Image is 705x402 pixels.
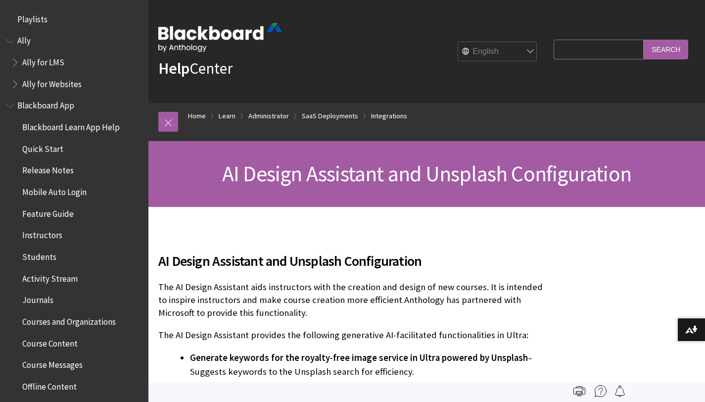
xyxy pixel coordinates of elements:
nav: Book outline for Playlists [6,11,142,28]
span: Feature Guide [22,205,74,219]
img: Blackboard by Anthology [158,23,282,52]
a: Home [188,110,206,122]
span: Journals [22,292,53,305]
span: Course Content [22,335,78,349]
span: . [402,294,404,305]
a: Integrations [371,110,407,122]
span: Courses and Organizations [22,313,116,327]
nav: Book outline for Anthology Ally Help [6,33,142,93]
span: Mobile Auto Login [22,184,87,197]
img: More help [595,385,607,397]
select: Site Language Selector [458,42,537,62]
span: Anthology has partnered with Microsoft to provide this functionality. [158,294,521,318]
img: Print [573,385,585,397]
span: The AI Design Assistant provides the following generative AI-facilitated functionalities in Ultra: [158,329,528,341]
span: Generate keywords for the royalty-free image service in Ultra powered by Unsplash [190,352,528,363]
span: Offline Content [22,378,77,392]
span: Ally [17,33,31,46]
span: – Suggests keywords to the Unsplash search for efficiency. [190,352,532,377]
span: Students [22,249,56,262]
span: Generate learning modules [190,381,300,393]
span: Ally for LMS [22,54,64,67]
span: Blackboard App [17,98,74,111]
span: The AI Design Assistant aids instructors with the creation and design of new courses. It is inten... [158,281,543,305]
strong: Help [158,58,189,78]
a: Administrator [248,110,289,122]
span: Course Messages [22,357,83,370]
img: Follow this page [614,385,626,397]
span: AI Design Assistant and Unsplash Configuration [222,160,631,187]
span: AI Design Assistant and Unsplash Configuration [158,251,549,271]
a: HelpCenter [158,58,233,78]
span: – Assists instructors by suggesting a course structure. [300,381,511,393]
span: Activity Stream [22,270,78,284]
a: Learn [219,110,235,122]
span: Playlists [17,11,47,24]
span: Blackboard Learn App Help [22,119,120,132]
span: Instructors [22,227,62,241]
span: Release Notes [22,162,74,176]
input: Search [644,40,688,59]
a: SaaS Deployments [302,110,358,122]
span: Quick Start [22,141,63,154]
span: Ally for Websites [22,76,82,89]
